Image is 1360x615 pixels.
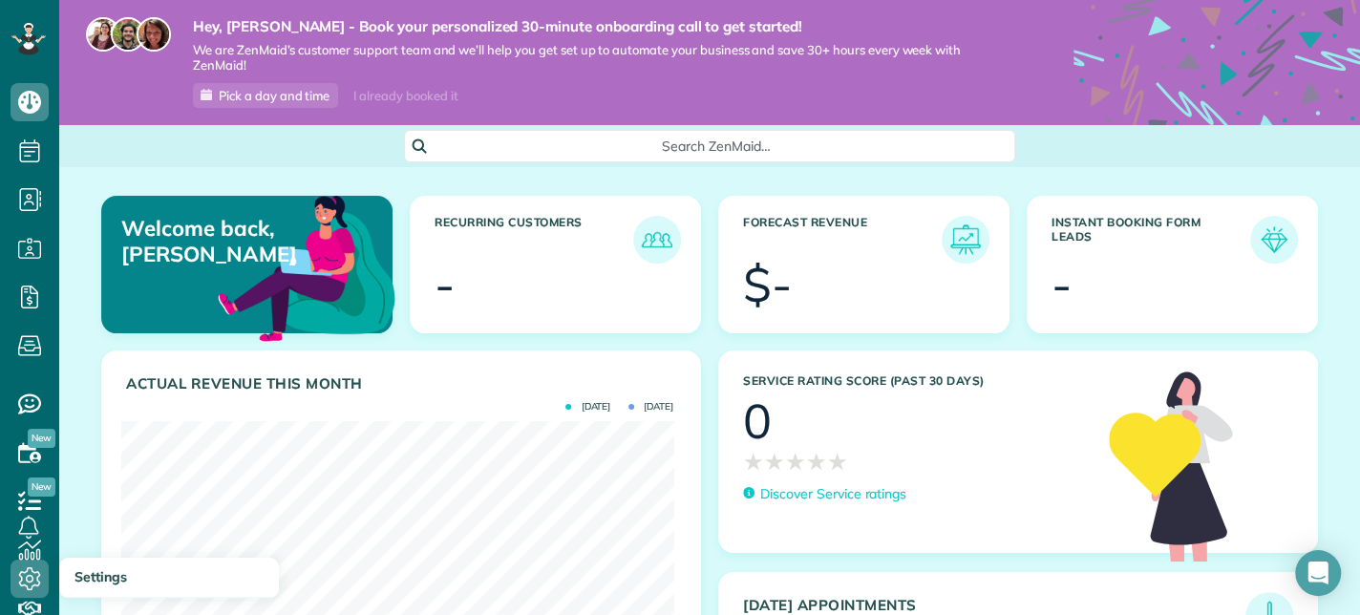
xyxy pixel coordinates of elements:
[59,558,279,598] a: Settings
[193,17,1016,36] strong: Hey, [PERSON_NAME] - Book your personalized 30-minute onboarding call to get started!
[214,174,399,359] img: dashboard_welcome-42a62b7d889689a78055ac9021e634bf52bae3f8056760290aed330b23ab8690.png
[342,84,469,108] div: I already booked it
[764,445,785,478] span: ★
[565,402,610,412] span: [DATE]
[827,445,848,478] span: ★
[743,484,906,504] a: Discover Service ratings
[219,88,329,103] span: Pick a day and time
[743,445,764,478] span: ★
[638,221,676,259] img: icon_recurring_customers-cf858462ba22bcd05b5a5880d41d6543d210077de5bb9ebc9590e49fd87d84ed.png
[1052,216,1250,264] h3: Instant Booking Form Leads
[1295,550,1341,596] div: Open Intercom Messenger
[743,261,792,308] div: $-
[628,402,673,412] span: [DATE]
[760,484,906,504] p: Discover Service ratings
[1052,261,1072,308] div: -
[435,216,633,264] h3: Recurring Customers
[28,477,55,497] span: New
[86,17,120,52] img: maria-72a9807cf96188c08ef61303f053569d2e2a8a1cde33d635c8a3ac13582a053d.jpg
[137,17,171,52] img: michelle-19f622bdf1676172e81f8f8fba1fb50e276960ebfe0243fe18214015130c80e4.jpg
[111,17,145,52] img: jorge-587dff0eeaa6aab1f244e6dc62b8924c3b6ad411094392a53c71c6c4a576187d.jpg
[74,568,127,585] span: Settings
[743,397,772,445] div: 0
[435,261,455,308] div: -
[121,216,297,266] p: Welcome back, [PERSON_NAME]!
[1255,221,1293,259] img: icon_form_leads-04211a6a04a5b2264e4ee56bc0799ec3eb69b7e499cbb523a139df1d13a81ae0.png
[743,374,1090,388] h3: Service Rating score (past 30 days)
[28,429,55,448] span: New
[126,375,681,392] h3: Actual Revenue this month
[743,216,942,264] h3: Forecast Revenue
[193,83,338,108] a: Pick a day and time
[946,221,985,259] img: icon_forecast_revenue-8c13a41c7ed35a8dcfafea3cbb826a0462acb37728057bba2d056411b612bbbe.png
[785,445,806,478] span: ★
[806,445,827,478] span: ★
[193,42,1016,74] span: We are ZenMaid’s customer support team and we’ll help you get set up to automate your business an...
